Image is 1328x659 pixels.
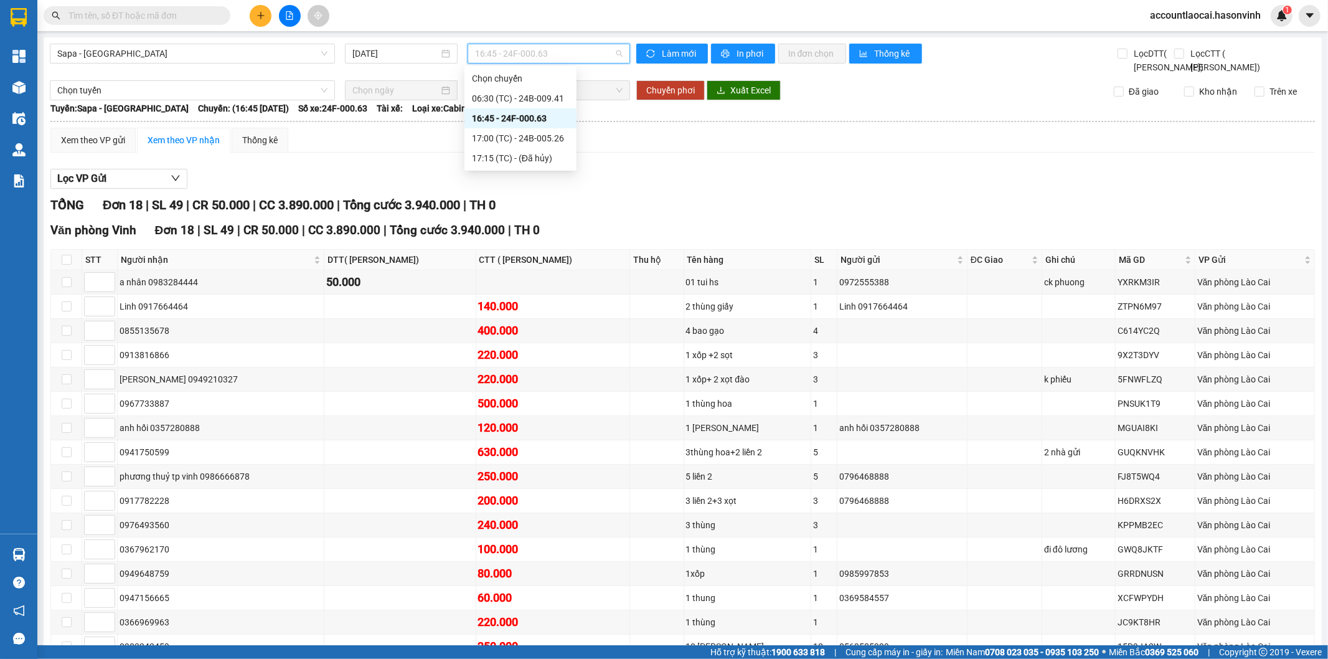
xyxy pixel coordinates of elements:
[839,275,965,289] div: 0972555388
[1109,645,1198,659] span: Miền Bắc
[314,11,323,20] span: aim
[337,197,340,212] span: |
[711,44,775,64] button: printerIn phơi
[475,44,622,63] span: 16:45 - 24F-000.63
[120,543,322,556] div: 0367962170
[1102,650,1106,655] span: ⚪️
[57,81,327,100] span: Chọn tuyến
[478,298,628,315] div: 140.000
[478,589,628,607] div: 60.000
[686,470,809,483] div: 5 liền 2
[1304,10,1316,21] span: caret-down
[298,102,367,115] span: Số xe: 24F-000.63
[813,421,835,435] div: 1
[308,223,380,237] span: CC 3.890.000
[1194,85,1242,98] span: Kho nhận
[1197,421,1312,435] div: Văn phòng Lào Cai
[985,647,1099,657] strong: 0708 023 035 - 0935 103 250
[630,250,684,270] th: Thu hộ
[308,5,329,27] button: aim
[68,9,215,22] input: Tìm tên, số ĐT hoặc mã đơn
[1198,253,1302,267] span: VP Gửi
[237,223,240,237] span: |
[1118,275,1193,289] div: YXRKM3IR
[839,470,965,483] div: 0796468888
[686,494,809,508] div: 3 liền 2+3 xọt
[686,421,809,435] div: 1 [PERSON_NAME]
[326,273,473,291] div: 50.000
[686,591,809,605] div: 1 thung
[1116,343,1195,367] td: 9X2T3DYV
[1116,586,1195,610] td: XCFWPYDH
[1118,470,1193,483] div: FJ8T5WQ4
[12,81,26,94] img: warehouse-icon
[171,173,181,183] span: down
[514,223,540,237] span: TH 0
[686,640,809,653] div: 10 [PERSON_NAME]
[1118,615,1193,629] div: JC9KT8HR
[478,492,628,510] div: 200.000
[1186,47,1263,74] span: Lọc CTT ( [PERSON_NAME])
[343,197,460,212] span: Tổng cước 3.940.000
[257,11,265,20] span: plus
[478,419,628,437] div: 120.000
[1197,275,1312,289] div: Văn phòng Lào Cai
[50,103,189,113] b: Tuyến: Sapa - [GEOGRAPHIC_DATA]
[1197,640,1312,653] div: Văn phòng Lào Cai
[841,253,954,267] span: Người gửi
[121,253,311,267] span: Người nhận
[152,197,183,212] span: SL 49
[1197,300,1312,313] div: Văn phòng Lào Cai
[1116,319,1195,343] td: C614YC2Q
[1195,392,1315,416] td: Văn phòng Lào Cai
[478,565,628,582] div: 80.000
[50,197,84,212] span: TỔNG
[686,567,809,581] div: 1xốp
[1116,538,1195,562] td: GWQ8JKTF
[120,275,322,289] div: a nhân 0983284444
[686,615,809,629] div: 1 thùng
[1195,295,1315,319] td: Văn phòng Lào Cai
[1195,343,1315,367] td: Văn phòng Lào Cai
[12,174,26,187] img: solution-icon
[1124,85,1164,98] span: Đã giao
[813,615,835,629] div: 1
[1195,562,1315,586] td: Văn phòng Lào Cai
[61,133,125,147] div: Xem theo VP gửi
[120,494,322,508] div: 0917782228
[1116,562,1195,586] td: GRRDNUSN
[250,5,271,27] button: plus
[811,250,837,270] th: SL
[242,133,278,147] div: Thống kê
[813,348,835,362] div: 3
[472,72,569,85] div: Chọn chuyến
[412,102,524,115] span: Loại xe: Cabin 21 khoang Vip
[813,275,835,289] div: 1
[120,348,322,362] div: 0913816866
[253,197,256,212] span: |
[1197,494,1312,508] div: Văn phòng Lào Cai
[710,645,825,659] span: Hỗ trợ kỹ thuật:
[1044,275,1113,289] div: ck phuong
[52,11,60,20] span: search
[1285,6,1289,14] span: 1
[721,49,732,59] span: printer
[1116,295,1195,319] td: ZTPN6M97
[1197,397,1312,410] div: Văn phòng Lào Cai
[120,591,322,605] div: 0947156665
[204,223,234,237] span: SL 49
[1197,518,1312,532] div: Văn phòng Lào Cai
[155,223,195,237] span: Đơn 18
[1116,392,1195,416] td: PNSUK1T9
[686,518,809,532] div: 3 thùng
[324,250,476,270] th: DTT( [PERSON_NAME])
[352,83,439,97] input: Chọn ngày
[120,615,322,629] div: 0366969963
[813,324,835,338] div: 4
[478,614,628,631] div: 220.000
[12,143,26,156] img: warehouse-icon
[1197,591,1312,605] div: Văn phòng Lào Cai
[120,324,322,338] div: 0855135678
[1116,416,1195,440] td: MGUAI8KI
[875,47,912,60] span: Thống kê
